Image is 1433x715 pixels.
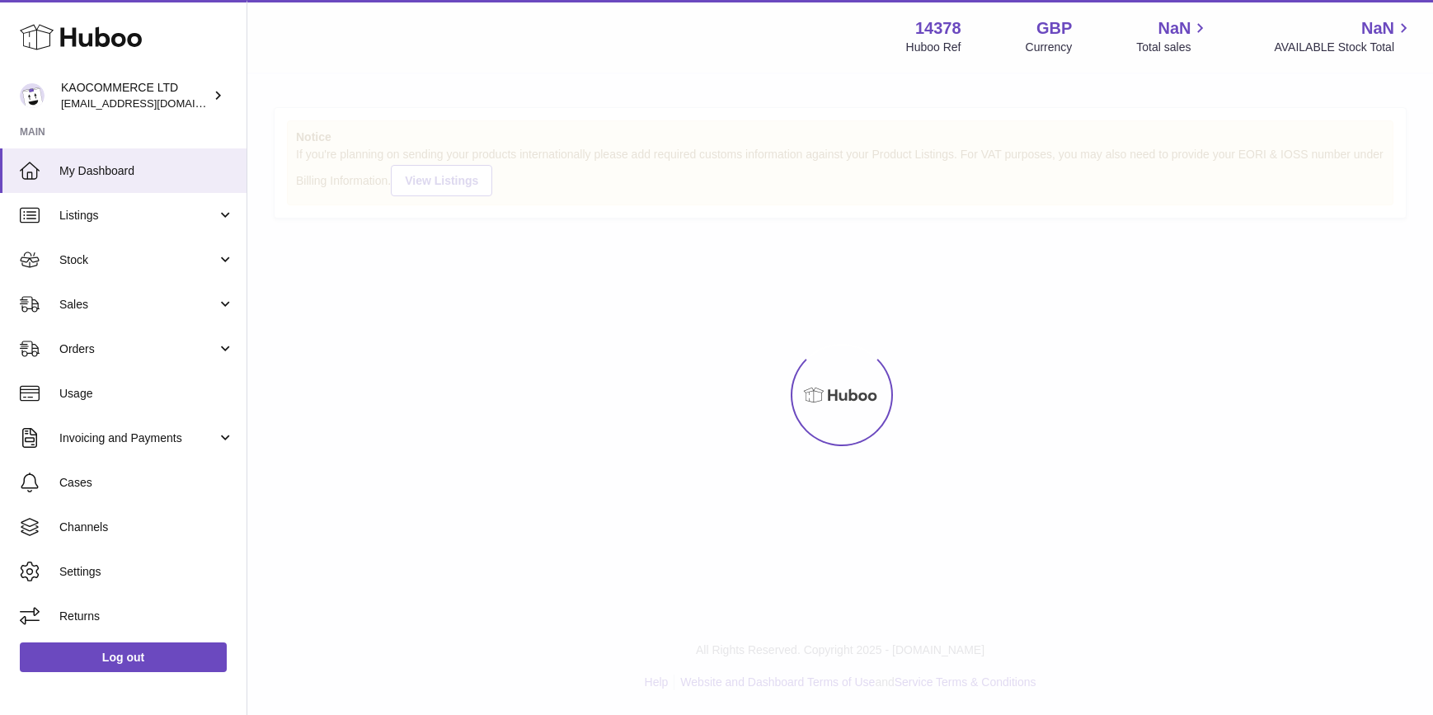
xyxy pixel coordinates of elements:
div: Currency [1026,40,1073,55]
span: AVAILABLE Stock Total [1274,40,1413,55]
span: Total sales [1136,40,1210,55]
span: My Dashboard [59,163,234,179]
span: Returns [59,609,234,624]
span: Invoicing and Payments [59,430,217,446]
span: NaN [1158,17,1191,40]
a: NaN Total sales [1136,17,1210,55]
span: Channels [59,520,234,535]
span: Usage [59,386,234,402]
span: [EMAIL_ADDRESS][DOMAIN_NAME] [61,96,242,110]
span: Settings [59,564,234,580]
img: internalAdmin-14378@internal.huboo.com [20,83,45,108]
span: Sales [59,297,217,313]
a: Log out [20,642,227,672]
span: Listings [59,208,217,223]
a: NaN AVAILABLE Stock Total [1274,17,1413,55]
div: Huboo Ref [906,40,961,55]
span: NaN [1361,17,1394,40]
div: KAOCOMMERCE LTD [61,80,209,111]
strong: 14378 [915,17,961,40]
span: Cases [59,475,234,491]
span: Orders [59,341,217,357]
strong: GBP [1036,17,1072,40]
span: Stock [59,252,217,268]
